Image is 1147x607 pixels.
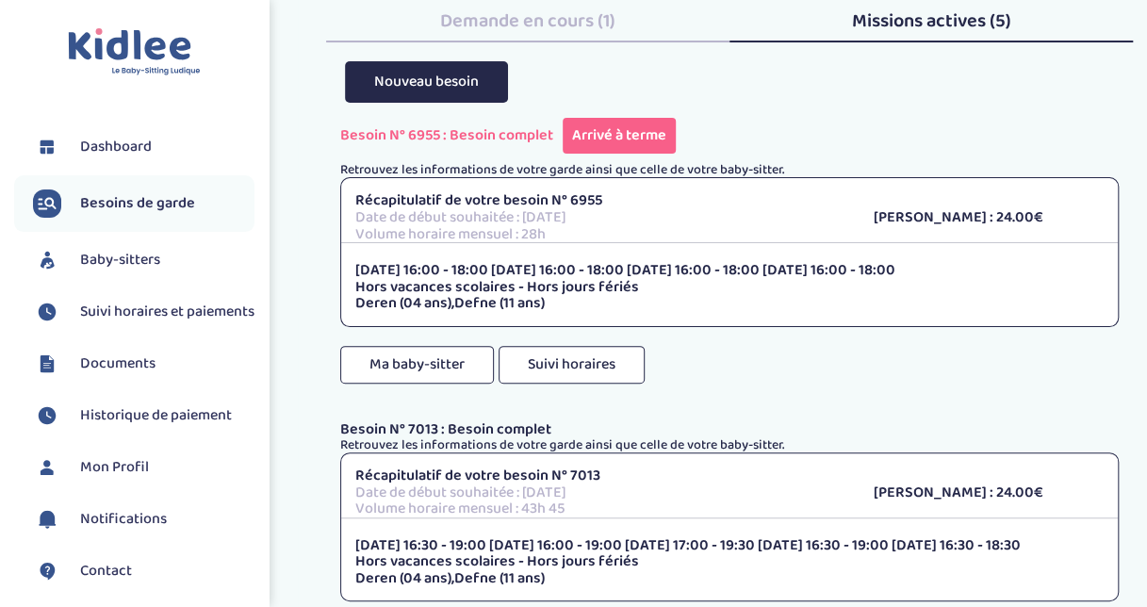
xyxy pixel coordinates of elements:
p: Hors vacances scolaires - Hors jours fériés [355,553,1104,570]
span: Suivi horaires et paiements [80,301,254,323]
img: documents.svg [33,350,61,378]
span: Dashboard [80,136,152,158]
a: Documents [33,350,254,378]
p: Récapitulatif de votre besoin N° 6955 [355,192,844,209]
span: Deren (04 ans) [355,291,451,315]
a: Suivi horaires [499,364,645,401]
p: [PERSON_NAME] : 24.00€ [873,209,1104,226]
p: , [355,295,1104,312]
img: besoin.svg [33,189,61,218]
p: [DATE] 16:00 - 18:00 [DATE] 16:00 - 18:00 [DATE] 16:00 - 18:00 [DATE] 16:00 - 18:00 [355,262,1104,279]
p: Date de début souhaitée : [DATE] [355,484,844,501]
span: Besoins de garde [80,192,195,215]
span: Notifications [80,508,167,531]
span: Demande en cours (1) [440,6,615,36]
span: Defne (11 ans) [454,566,545,590]
span: Mon Profil [80,456,149,479]
a: Dashboard [33,133,254,161]
p: [PERSON_NAME] : 24.00€ [873,484,1104,501]
p: , [355,570,1104,587]
img: notification.svg [33,505,61,533]
a: Suivi horaires et paiements [33,298,254,326]
span: Missions actives (5) [852,6,1011,36]
span: Arrivé à terme [563,118,676,154]
p: Récapitulatif de votre besoin N° 7013 [355,468,844,484]
img: logo.svg [68,28,201,76]
a: Besoins de garde [33,189,254,218]
p: Retrouvez les informations de votre garde ainsi que celle de votre baby-sitter. [340,163,1119,177]
a: Historique de paiement [33,402,254,430]
a: Ma baby-sitter [340,364,494,401]
img: suivihoraire.svg [33,298,61,326]
p: [DATE] 16:30 - 19:00 [DATE] 16:00 - 19:00 [DATE] 17:00 - 19:30 [DATE] 16:30 - 19:00 [DATE] 16:30 ... [355,537,1104,554]
p: Date de début souhaitée : [DATE] [355,209,844,226]
span: Defne (11 ans) [454,291,545,315]
img: suivihoraire.svg [33,402,61,430]
button: Ma baby-sitter [340,346,494,384]
img: profil.svg [33,453,61,482]
img: babysitters.svg [33,246,61,274]
span: Documents [80,353,156,375]
p: Hors vacances scolaires - Hors jours fériés [355,279,1104,296]
p: Besoin N° 6955 : Besoin complet [340,118,1119,154]
a: Mon Profil [33,453,254,482]
p: Volume horaire mensuel : 28h [355,226,844,243]
p: Volume horaire mensuel : 43h 45 [355,500,844,517]
p: Retrouvez les informations de votre garde ainsi que celle de votre baby-sitter. [340,438,1119,452]
img: dashboard.svg [33,133,61,161]
img: contact.svg [33,557,61,585]
button: Nouveau besoin [345,61,508,102]
a: Notifications [33,505,254,533]
span: Contact [80,560,132,582]
a: Contact [33,557,254,585]
button: Suivi horaires [499,346,645,384]
span: Baby-sitters [80,249,160,271]
p: Besoin N° 7013 : Besoin complet [340,421,1119,438]
a: Baby-sitters [33,246,254,274]
span: Deren (04 ans) [355,566,451,590]
span: Historique de paiement [80,404,232,427]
